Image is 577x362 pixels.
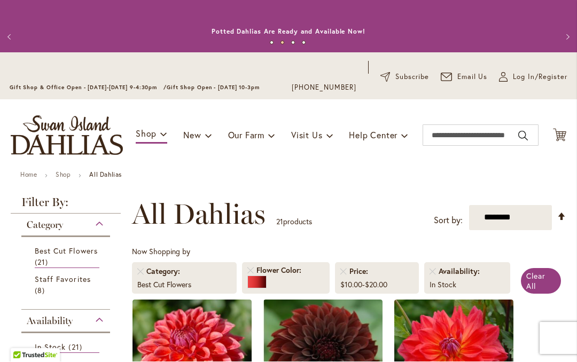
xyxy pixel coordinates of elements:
[441,72,488,83] a: Email Us
[247,267,254,274] a: Remove Flower Color Red
[280,41,284,45] button: 2 of 4
[167,84,260,91] span: Gift Shop Open - [DATE] 10-3pm
[521,269,561,294] a: Clear All
[132,199,266,231] span: All Dahlias
[270,41,274,45] button: 1 of 4
[35,342,99,353] a: In Stock 21
[137,280,231,290] div: Best Cut Flowers
[136,128,157,139] span: Shop
[430,280,505,290] div: In Stock
[380,72,429,83] a: Subscribe
[132,247,190,257] span: Now Shopping by
[35,257,51,268] span: 21
[35,246,99,269] a: Best Cut Flowers
[11,116,123,155] a: store logo
[35,246,98,256] span: Best Cut Flowers
[434,211,463,231] label: Sort by:
[526,271,545,292] span: Clear All
[11,197,121,214] strong: Filter By:
[183,130,201,141] span: New
[395,72,429,83] span: Subscribe
[137,269,144,275] a: Remove Category Best Cut Flowers
[340,280,414,290] div: -
[291,130,322,141] span: Visit Us
[276,214,312,231] p: products
[276,217,283,227] span: 21
[68,342,84,353] span: 21
[89,171,122,179] strong: All Dahlias
[35,274,99,296] a: Staff Favorites
[556,27,577,48] button: Next
[349,130,397,141] span: Help Center
[292,83,356,93] a: [PHONE_NUMBER]
[340,269,347,275] a: Remove Price $10.00 - $20.00
[499,72,567,83] a: Log In/Register
[365,280,387,290] span: $20.00
[35,342,66,352] span: In Stock
[430,269,436,275] a: Remove Availability In Stock
[457,72,488,83] span: Email Us
[27,316,73,327] span: Availability
[8,324,38,354] iframe: Launch Accessibility Center
[212,28,365,36] a: Potted Dahlias Are Ready and Available Now!
[439,266,482,277] span: Availability
[228,130,264,141] span: Our Farm
[513,72,567,83] span: Log In/Register
[35,285,48,296] span: 8
[27,219,63,231] span: Category
[302,41,306,45] button: 4 of 4
[349,266,371,277] span: Price
[146,266,183,277] span: Category
[35,274,91,285] span: Staff Favorites
[340,280,362,290] span: $10.00
[20,171,37,179] a: Home
[56,171,71,179] a: Shop
[256,265,304,276] span: Flower Color
[10,84,167,91] span: Gift Shop & Office Open - [DATE]-[DATE] 9-4:30pm /
[291,41,295,45] button: 3 of 4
